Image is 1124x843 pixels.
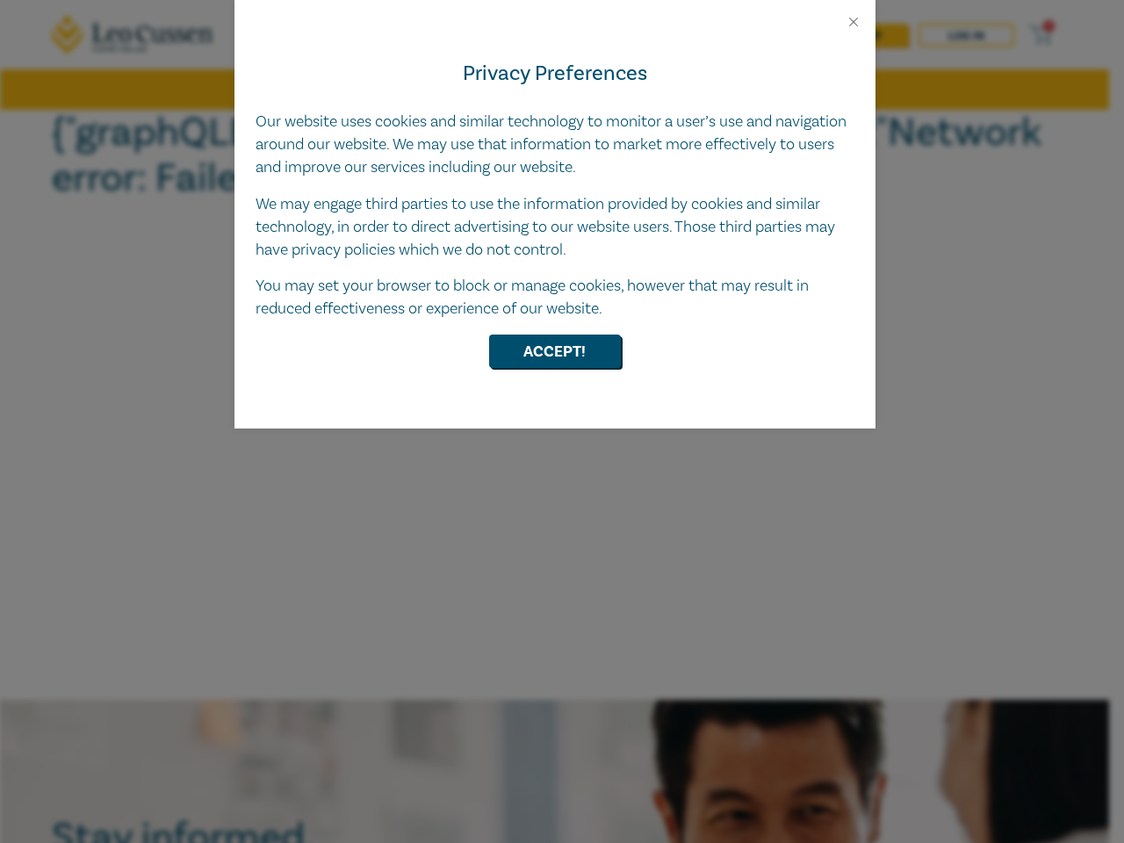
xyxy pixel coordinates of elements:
p: We may engage third parties to use the information provided by cookies and similar technology, in... [256,193,854,262]
button: Accept! [489,335,621,368]
p: Our website uses cookies and similar technology to monitor a user’s use and navigation around our... [256,111,854,179]
p: You may set your browser to block or manage cookies, however that may result in reduced effective... [256,275,854,321]
h4: Privacy Preferences [256,58,854,90]
button: Close [846,14,861,30]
